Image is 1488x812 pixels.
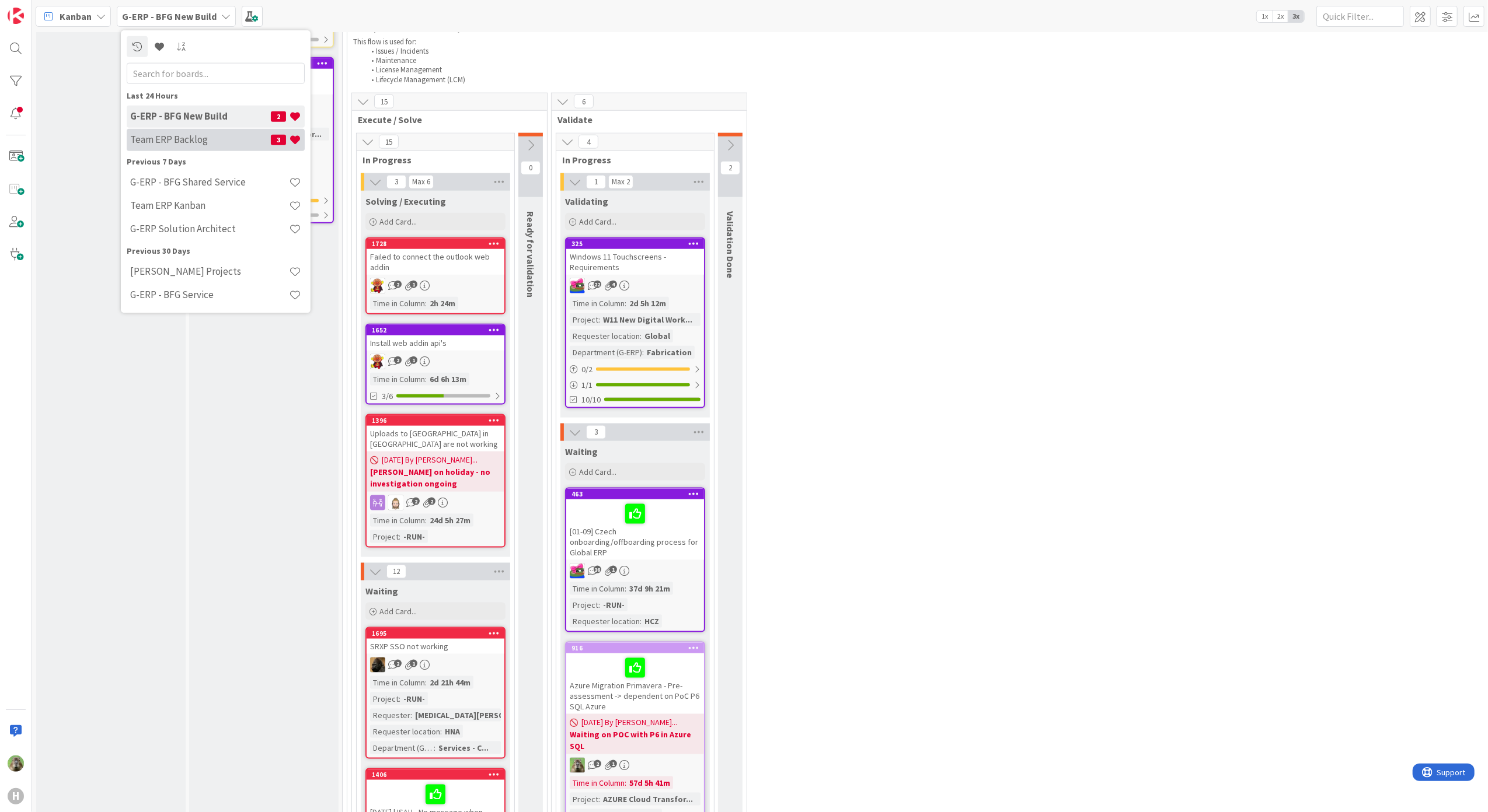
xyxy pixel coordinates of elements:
[625,582,626,595] span: :
[581,394,601,406] span: 10/10
[600,313,695,326] div: W11 New Digital Work...
[642,615,662,628] div: HCZ
[435,741,492,754] div: Services - C...
[566,643,704,714] div: 916Azure Migration Primavera - Pre-assessment -> dependent on PoC P6 SQL Azure
[379,606,417,617] span: Add Card...
[412,179,430,185] div: Max 6
[367,657,504,673] div: ND
[427,676,473,689] div: 2d 21h 44m
[370,725,440,738] div: Requester location
[271,134,286,145] span: 3
[386,175,406,189] span: 3
[367,495,504,510] div: Rv
[127,89,305,101] div: Last 24 Hours
[367,628,504,639] div: 1695
[386,565,406,579] span: 12
[594,281,601,288] span: 22
[370,709,410,722] div: Requester
[122,10,217,22] b: G-ERP - BFG New Build
[427,297,458,310] div: 2h 24m
[372,771,504,779] div: 1406
[372,240,504,248] div: 1728
[60,9,92,23] span: Kanban
[571,240,704,248] div: 325
[370,741,434,754] div: Department (G-ERP)
[1316,6,1404,27] input: Quick Filter...
[365,627,506,759] a: 1695SRXP SSO not workingNDTime in Column:2d 21h 44mProject:-RUN-Requester:[MEDICAL_DATA][PERSON_N...
[570,346,642,359] div: Department (G-ERP)
[581,716,677,729] span: [DATE] By [PERSON_NAME]...
[570,313,598,326] div: Project
[367,239,504,275] div: 1728Failed to connect the outlook web addin
[372,326,504,334] div: 1652
[370,692,399,705] div: Project
[412,709,541,722] div: [MEDICAL_DATA][PERSON_NAME]
[399,692,400,705] span: :
[394,660,402,667] span: 2
[358,114,532,125] span: Execute / Solve
[367,335,504,351] div: Install web addin api's
[372,629,504,638] div: 1695
[566,758,704,773] div: TT
[130,199,289,211] h4: Team ERP Kanban
[609,566,617,573] span: 1
[425,676,427,689] span: :
[626,776,673,789] div: 57d 5h 41m
[570,615,640,628] div: Requester location
[382,390,393,402] span: 3/6
[365,324,506,405] a: 1652Install web addin api'sLCTime in Column:6d 6h 13m3/6
[370,530,399,543] div: Project
[644,346,695,359] div: Fabrication
[609,281,617,288] span: 4
[566,378,704,393] div: 1/1
[399,530,400,543] span: :
[557,114,732,125] span: Validate
[565,488,705,632] a: 463[01-09] Czech onboarding/offboarding process for Global ERPJKTime in Column:37d 9h 21mProject:...
[370,278,385,293] img: LC
[388,495,403,510] img: Rv
[127,62,305,83] input: Search for boards...
[626,582,673,595] div: 37d 9h 21m
[566,249,704,275] div: Windows 11 Touchscreens - Requirements
[570,598,598,611] div: Project
[586,425,606,439] span: 3
[1273,10,1288,22] span: 2x
[574,94,594,108] span: 6
[598,793,600,806] span: :
[724,211,736,278] span: Validation Done
[370,373,425,386] div: Time in Column
[566,239,704,249] div: 325
[642,330,673,342] div: Global
[598,598,600,611] span: :
[370,466,501,489] b: [PERSON_NAME] on holiday - no investigation ongoing
[566,278,704,293] div: JK
[425,373,427,386] span: :
[570,330,640,342] div: Requester location
[365,195,446,207] span: Solving / Executing
[579,135,598,149] span: 4
[130,289,289,300] h4: G-ERP - BFG Service
[434,741,435,754] span: :
[367,639,504,654] div: SRXP SSO not working
[566,643,704,653] div: 916
[427,373,469,386] div: 6d 6h 13m
[428,498,435,505] span: 2
[370,354,385,369] img: LC
[374,94,394,108] span: 15
[363,154,500,166] span: In Progress
[600,793,696,806] div: AZURE Cloud Transfor...
[586,175,606,189] span: 1
[625,776,626,789] span: :
[609,760,617,768] span: 1
[565,195,608,207] span: Validating
[370,297,425,310] div: Time in Column
[566,653,704,714] div: Azure Migration Primavera - Pre-assessment -> dependent on PoC P6 SQL Azure
[579,467,616,477] span: Add Card...
[626,297,669,310] div: 2d 5h 12m
[566,499,704,560] div: [01-09] Czech onboarding/offboarding process for Global ERP
[365,414,506,548] a: 1396Uploads to [GEOGRAPHIC_DATA] in [GEOGRAPHIC_DATA] are not working[DATE] By [PERSON_NAME]...[P...
[367,278,504,293] div: LC
[570,582,625,595] div: Time in Column
[127,155,305,167] div: Previous 7 Days
[130,176,289,188] h4: G-ERP - BFG Shared Service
